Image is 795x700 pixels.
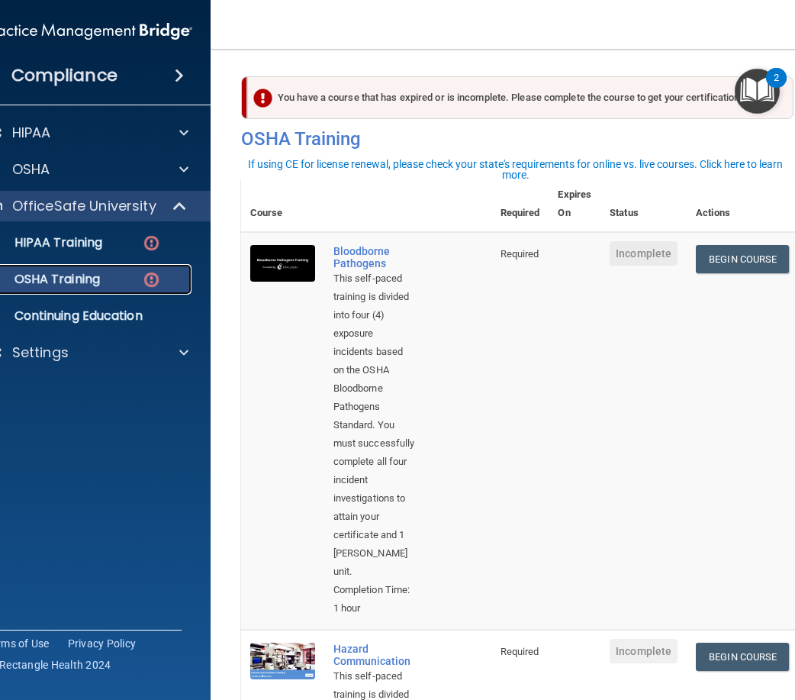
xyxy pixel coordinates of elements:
th: Course [241,176,324,232]
img: danger-circle.6113f641.png [142,234,161,253]
div: If using CE for license renewal, please check your state's requirements for online vs. live cours... [238,159,793,180]
th: Status [600,176,687,232]
a: Bloodborne Pathogens [333,245,415,269]
a: Hazard Communication [333,643,415,667]
img: exclamation-circle-solid-danger.72ef9ffc.png [253,89,272,108]
div: Completion Time: 1 hour [333,581,415,618]
a: Privacy Policy [68,636,137,651]
p: Settings [12,344,69,362]
th: Expires On [549,176,600,232]
button: If using CE for license renewal, please check your state's requirements for online vs. live cours... [236,156,795,182]
h4: Compliance [11,65,117,86]
p: OfficeSafe University [12,197,156,215]
a: Begin Course [696,245,789,273]
span: Incomplete [610,639,678,663]
img: danger-circle.6113f641.png [142,270,161,289]
button: Open Resource Center, 2 new notifications [735,69,780,114]
p: OSHA [12,160,50,179]
div: 2 [774,78,779,98]
th: Required [491,176,549,232]
span: Required [500,646,539,657]
p: HIPAA [12,124,51,142]
span: Incomplete [610,241,678,266]
a: Begin Course [696,643,789,671]
div: This self-paced training is divided into four (4) exposure incidents based on the OSHA Bloodborne... [333,269,415,581]
span: Required [500,248,539,260]
div: You have a course that has expired or is incomplete. Please complete the course to get your certi... [247,76,793,119]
